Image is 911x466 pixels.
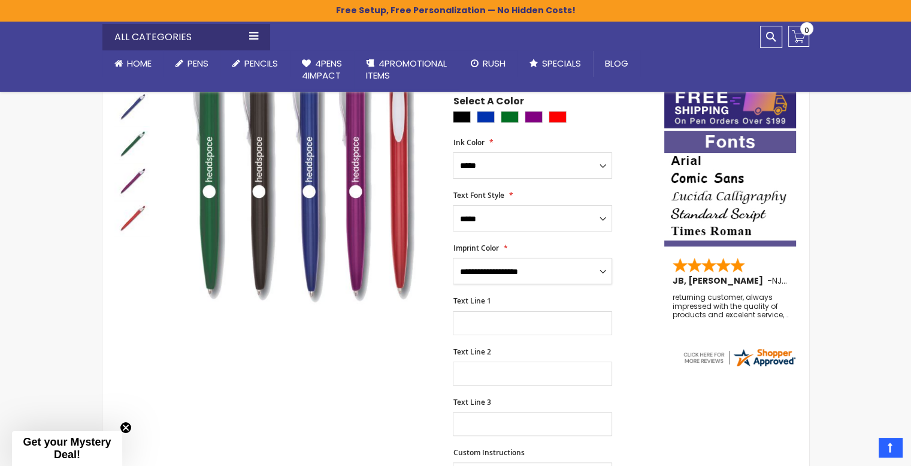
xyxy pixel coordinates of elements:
[673,293,789,319] div: returning customer, always impressed with the quality of products and excelent service, will retu...
[664,131,796,246] img: font-personalization-examples
[114,163,150,199] img: Oak Pen Solid
[453,447,524,458] span: Custom Instructions
[682,347,797,368] img: 4pens.com widget logo
[302,57,342,82] span: 4Pens 4impact
[23,436,111,461] span: Get your Mystery Deal!
[220,50,290,77] a: Pencils
[483,57,506,70] span: Rush
[127,57,152,70] span: Home
[114,88,152,125] div: Oak Pen Solid
[102,50,164,77] a: Home
[354,50,459,89] a: 4PROMOTIONALITEMS
[114,200,150,236] img: Oak Pen Solid
[549,111,567,123] div: Red
[12,431,122,466] div: Get your Mystery Deal!Close teaser
[453,347,491,357] span: Text Line 2
[682,360,797,371] a: 4pens.com certificate URL
[772,275,787,287] span: NJ
[114,89,150,125] img: Oak Pen Solid
[244,57,278,70] span: Pencils
[673,275,767,287] span: JB, [PERSON_NAME]
[525,111,543,123] div: Purple
[477,111,495,123] div: Blue
[114,125,152,162] div: Oak Pen Solid
[453,190,504,200] span: Text Font Style
[453,111,471,123] div: Black
[501,111,519,123] div: Green
[114,162,152,199] div: Oak Pen Solid
[453,95,523,111] span: Select A Color
[114,126,150,162] img: Oak Pen Solid
[102,24,270,50] div: All Categories
[120,422,132,434] button: Close teaser
[517,50,593,77] a: Specials
[114,199,150,236] div: Oak Pen Solid
[453,296,491,306] span: Text Line 1
[366,57,447,82] span: 4PROMOTIONAL ITEMS
[459,50,517,77] a: Rush
[453,397,491,407] span: Text Line 3
[788,26,809,47] a: 0
[453,243,498,253] span: Imprint Color
[164,50,220,77] a: Pens
[187,57,208,70] span: Pens
[879,438,902,457] a: Top
[804,25,809,36] span: 0
[453,137,484,148] span: Ink Color
[605,57,628,70] span: Blog
[593,50,640,77] a: Blog
[290,50,354,89] a: 4Pens4impact
[542,57,581,70] span: Specials
[767,275,871,287] span: - ,
[664,85,796,128] img: Free shipping on orders over $199
[163,30,437,304] img: Oak Pen Solid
